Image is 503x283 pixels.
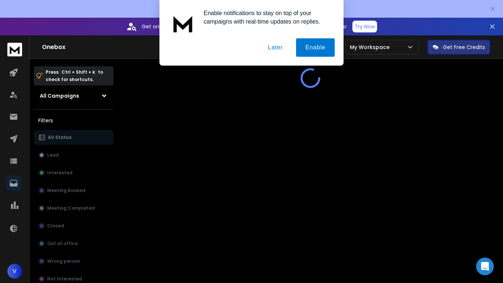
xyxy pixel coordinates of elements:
div: Enable notifications to stay on top of your campaigns with real-time updates on replies. [198,9,335,26]
button: V [7,264,22,279]
p: Press to check for shortcuts. [46,69,103,83]
button: All Campaigns [34,88,113,103]
h1: All Campaigns [40,92,79,99]
div: Open Intercom Messenger [476,258,494,275]
button: Enable [296,38,335,57]
h3: Filters [34,115,113,126]
button: Later [258,38,292,57]
span: Ctrl + Shift + k [60,68,96,76]
img: notification icon [168,9,198,38]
